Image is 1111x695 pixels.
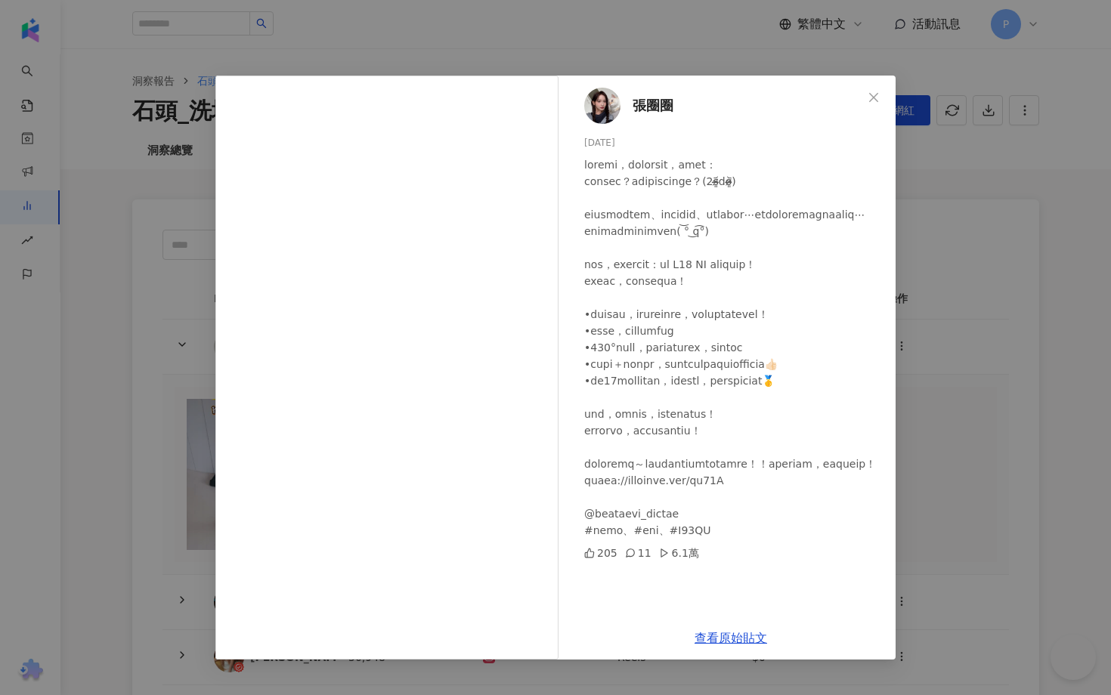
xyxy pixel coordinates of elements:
a: 查看原始貼文 [695,631,767,645]
div: loremi，dolorsit，amet： consec？adipiscinge？(2s̴̶̷͈᷄do̴̶̷͈᷅) eiusmodtem、incidid、utlabor⋯etdoloremagn... [584,156,884,539]
span: close [868,91,880,103]
span: 張圈圈 [633,95,673,116]
div: [DATE] [584,136,884,150]
div: 205 [584,545,617,561]
div: 6.1萬 [659,545,699,561]
img: KOL Avatar [584,88,620,124]
a: KOL Avatar張圈圈 [584,88,862,124]
button: Close [859,82,889,113]
div: 11 [625,545,651,561]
